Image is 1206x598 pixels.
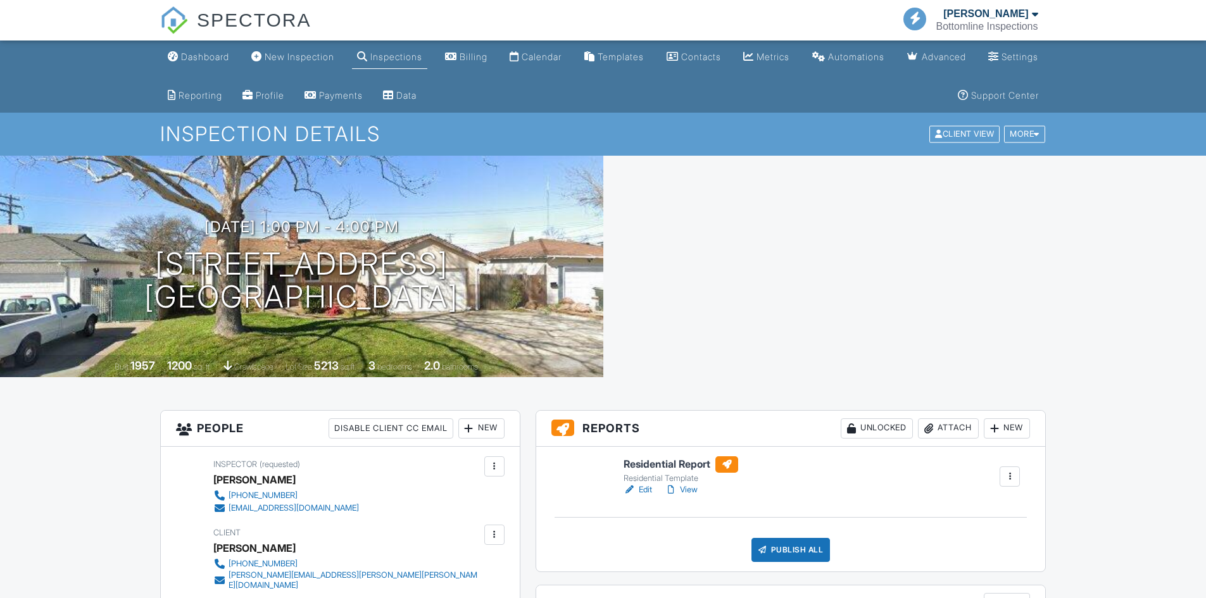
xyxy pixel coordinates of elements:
div: [PERSON_NAME][EMAIL_ADDRESS][PERSON_NAME][PERSON_NAME][DOMAIN_NAME] [229,570,481,590]
div: 5213 [314,359,339,372]
a: New Inspection [246,46,339,69]
a: Contacts [662,46,726,69]
span: sq. ft. [194,362,211,371]
div: 1957 [130,359,155,372]
div: Advanced [922,51,966,62]
a: Client View [928,128,1003,138]
h3: People [161,411,520,447]
a: View [665,483,698,496]
a: [PHONE_NUMBER] [213,558,481,570]
span: bedrooms [377,362,412,371]
div: More [1004,126,1045,143]
div: [PHONE_NUMBER] [229,559,298,569]
span: Lot Size [286,362,312,371]
a: Residential Report Residential Template [624,456,738,484]
h3: Reports [536,411,1046,447]
div: [PERSON_NAME] [213,470,296,489]
a: Inspections [352,46,427,69]
div: Support Center [971,90,1039,101]
div: New [984,418,1030,439]
div: [PERSON_NAME] [943,8,1028,20]
div: Profile [256,90,284,101]
a: Company Profile [237,84,289,108]
h1: [STREET_ADDRESS] [GEOGRAPHIC_DATA] [144,247,458,315]
a: Automations (Basic) [807,46,889,69]
div: Data [396,90,417,101]
a: Dashboard [163,46,234,69]
h3: [DATE] 1:00 pm - 4:00 pm [204,218,399,235]
a: Metrics [738,46,795,69]
div: New [458,418,505,439]
div: [EMAIL_ADDRESS][DOMAIN_NAME] [229,503,359,513]
div: Reporting [179,90,222,101]
div: Disable Client CC Email [329,418,453,439]
div: Unlocked [841,418,913,439]
div: Automations [828,51,884,62]
a: [EMAIL_ADDRESS][DOMAIN_NAME] [213,502,359,514]
h1: Inspection Details [160,123,1046,145]
span: bathrooms [442,362,478,371]
div: Attach [918,418,979,439]
div: 2.0 [424,359,440,372]
a: Edit [624,483,652,496]
div: [PHONE_NUMBER] [229,490,298,501]
div: Templates [598,51,644,62]
div: Settings [1002,51,1038,62]
a: [PHONE_NUMBER] [213,489,359,502]
span: Inspector [213,459,257,469]
div: Contacts [681,51,721,62]
a: Settings [983,46,1043,69]
div: 3 [368,359,375,372]
div: [PERSON_NAME] [213,539,296,558]
a: [PERSON_NAME][EMAIL_ADDRESS][PERSON_NAME][PERSON_NAME][DOMAIN_NAME] [213,570,481,590]
h6: Residential Report [624,456,738,473]
div: Publish All [751,538,831,562]
div: Bottomline Inspections [936,20,1038,33]
a: Reporting [163,84,227,108]
img: The Best Home Inspection Software - Spectora [160,6,188,34]
div: Metrics [757,51,789,62]
a: Support Center [953,84,1044,108]
div: Payments [319,90,363,101]
a: Templates [579,46,649,69]
a: SPECTORA [160,19,311,42]
a: Billing [440,46,493,69]
div: Dashboard [181,51,229,62]
div: New Inspection [265,51,334,62]
div: Billing [460,51,487,62]
span: (requested) [260,459,300,469]
span: Client [213,528,241,537]
a: Calendar [505,46,567,69]
span: crawlspace [234,362,273,371]
span: sq.ft. [341,362,356,371]
div: 1200 [167,359,192,372]
span: SPECTORA [197,6,311,33]
span: Built [115,362,129,371]
div: Calendar [522,51,562,62]
div: Residential Template [624,473,738,483]
a: Advanced [902,46,971,69]
a: Payments [299,84,368,108]
div: Inspections [370,51,422,62]
div: Client View [929,126,1000,143]
a: Data [378,84,422,108]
